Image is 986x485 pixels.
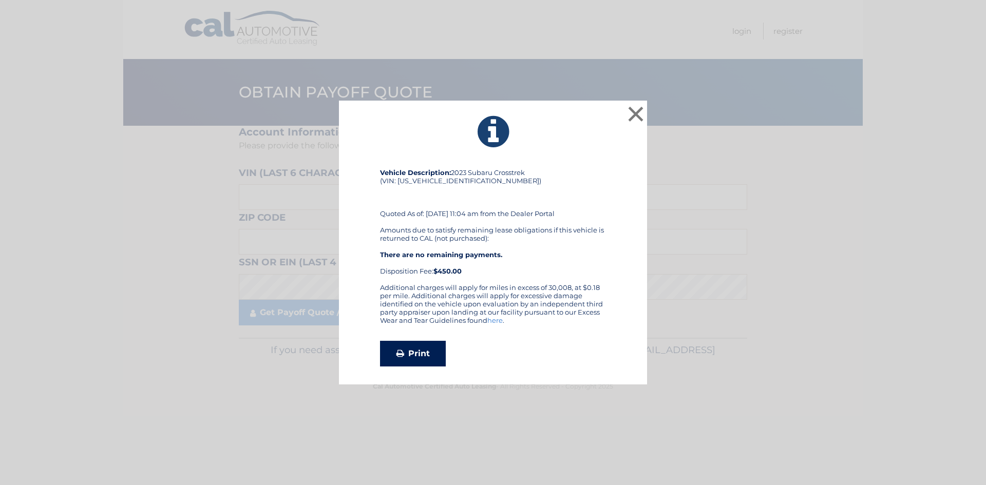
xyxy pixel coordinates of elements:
button: × [625,104,646,124]
strong: Vehicle Description: [380,168,451,177]
div: 2023 Subaru Crosstrek (VIN: [US_VEHICLE_IDENTIFICATION_NUMBER]) Quoted As of: [DATE] 11:04 am fro... [380,168,606,283]
a: here [487,316,503,324]
a: Print [380,341,446,366]
div: Amounts due to satisfy remaining lease obligations if this vehicle is returned to CAL (not purcha... [380,226,606,275]
div: Additional charges will apply for miles in excess of 30,008, at $0.18 per mile. Additional charge... [380,283,606,333]
strong: There are no remaining payments. [380,250,502,259]
strong: $450.00 [433,267,462,275]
